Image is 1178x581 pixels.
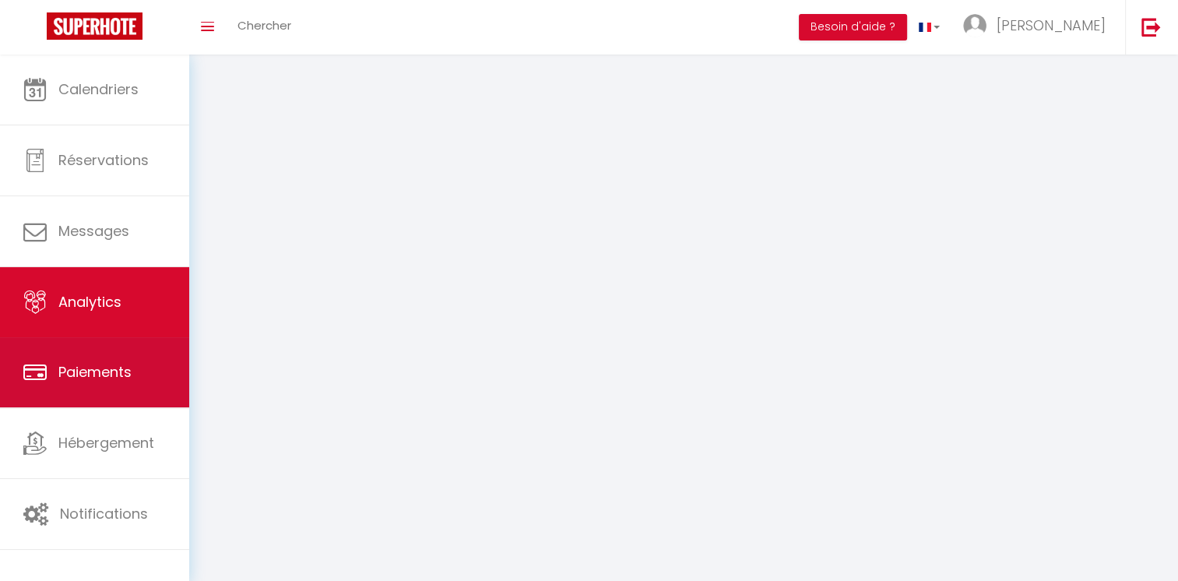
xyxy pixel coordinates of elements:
[237,17,291,33] span: Chercher
[58,221,129,241] span: Messages
[1141,17,1161,37] img: logout
[963,14,986,37] img: ...
[58,433,154,452] span: Hébergement
[58,292,121,312] span: Analytics
[47,12,142,40] img: Super Booking
[58,79,139,99] span: Calendriers
[997,16,1106,35] span: [PERSON_NAME]
[58,362,132,382] span: Paiements
[60,504,148,523] span: Notifications
[799,14,907,40] button: Besoin d'aide ?
[58,150,149,170] span: Réservations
